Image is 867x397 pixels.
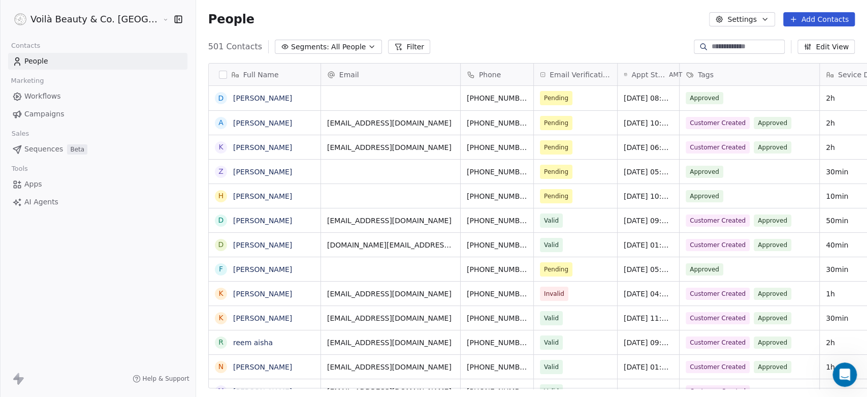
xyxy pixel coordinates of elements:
[686,190,723,202] span: Approved
[218,166,223,177] div: Z
[754,312,791,324] span: Approved
[467,264,527,274] span: [PHONE_NUMBER]
[12,11,155,28] button: Voilà Beauty & Co. [GEOGRAPHIC_DATA]
[218,142,223,152] div: K
[624,167,673,177] span: [DATE] 05:30 PM
[12,73,32,94] img: Profile image for Mrinal
[36,83,95,94] div: [PERSON_NAME]
[8,106,187,123] a: Campaigns
[143,375,189,383] span: Help & Support
[8,176,187,193] a: Apps
[686,141,750,154] span: Customer Created
[686,312,750,324] span: Customer Created
[218,386,224,396] div: M
[467,289,527,299] span: [PHONE_NUMBER]
[754,288,791,300] span: Approved
[209,64,320,85] div: Full Name
[754,215,791,227] span: Approved
[47,272,156,293] button: Send us a message
[218,337,223,348] div: r
[233,265,292,273] a: [PERSON_NAME]
[467,386,527,396] span: [PHONE_NUMBER]
[544,142,568,152] span: Pending
[479,70,501,80] span: Phone
[624,191,673,201] span: [DATE] 10:45 PM
[686,92,723,104] span: Approved
[218,313,223,323] div: K
[544,313,559,323] span: Valid
[218,239,223,250] div: D
[709,12,775,26] button: Settings
[754,141,791,154] span: Approved
[686,117,750,129] span: Customer Created
[7,161,32,176] span: Tools
[178,4,197,22] div: Close
[8,53,187,70] a: People
[331,42,366,52] span: All People
[544,191,568,201] span: Pending
[467,338,527,348] span: [PHONE_NUMBER]
[233,217,292,225] a: [PERSON_NAME]
[832,362,857,387] iframe: Intercom live chat
[233,387,292,395] a: [PERSON_NAME]
[218,215,223,226] div: D
[218,288,223,299] div: K
[624,264,673,274] span: [DATE] 05:40 PM
[467,167,527,177] span: [PHONE_NUMBER]
[624,362,673,372] span: [DATE] 01:00 AM
[8,141,187,158] a: SequencesBeta
[218,191,223,201] div: H
[233,290,292,298] a: [PERSON_NAME]
[327,216,454,226] span: [EMAIL_ADDRESS][DOMAIN_NAME]
[388,40,430,54] button: Filter
[327,240,454,250] span: [DOMAIN_NAME][EMAIL_ADDRESS][DOMAIN_NAME]
[339,70,359,80] span: Email
[467,191,527,201] span: [PHONE_NUMBER]
[797,40,855,54] button: Edit View
[686,263,723,276] span: Approved
[8,194,187,210] a: AI Agents
[686,215,750,227] span: Customer Created
[624,216,673,226] span: [DATE] 09:10 PM
[698,70,714,80] span: Tags
[75,5,130,22] h1: Messages
[686,337,750,349] span: Customer Created
[467,362,527,372] span: [PHONE_NUMBER]
[208,41,262,53] span: 501 Contacts
[544,386,559,396] span: Valid
[544,118,568,128] span: Pending
[7,38,45,53] span: Contacts
[24,91,61,102] span: Workflows
[243,70,279,80] span: Full Name
[136,303,203,344] button: Help
[24,197,58,207] span: AI Agents
[321,64,460,85] div: Email
[467,93,527,103] span: [PHONE_NUMBER]
[754,337,791,349] span: Approved
[233,314,292,322] a: [PERSON_NAME]
[327,386,454,396] span: [EMAIL_ADDRESS][DOMAIN_NAME]
[686,361,750,373] span: Customer Created
[631,70,667,80] span: Appt Start Date Time
[161,329,177,336] span: Help
[327,142,454,152] span: [EMAIL_ADDRESS][DOMAIN_NAME]
[327,362,454,372] span: [EMAIL_ADDRESS][DOMAIN_NAME]
[783,12,855,26] button: Add Contacts
[534,64,617,85] div: Email Verification Status
[8,88,187,105] a: Workflows
[82,329,121,336] span: Messages
[218,93,223,104] div: D
[327,118,454,128] span: [EMAIL_ADDRESS][DOMAIN_NAME]
[7,126,34,141] span: Sales
[327,313,454,323] span: [EMAIL_ADDRESS][DOMAIN_NAME]
[754,239,791,251] span: Approved
[48,121,77,132] div: • [DATE]
[327,289,454,299] span: [EMAIL_ADDRESS][DOMAIN_NAME]
[754,117,791,129] span: Approved
[30,13,160,26] span: Voilà Beauty & Co. [GEOGRAPHIC_DATA]
[97,46,125,56] div: • [DATE]
[618,64,679,85] div: Appt Start Date TimeAMT
[461,64,533,85] div: Phone
[467,142,527,152] span: [PHONE_NUMBER]
[467,118,527,128] span: [PHONE_NUMBER]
